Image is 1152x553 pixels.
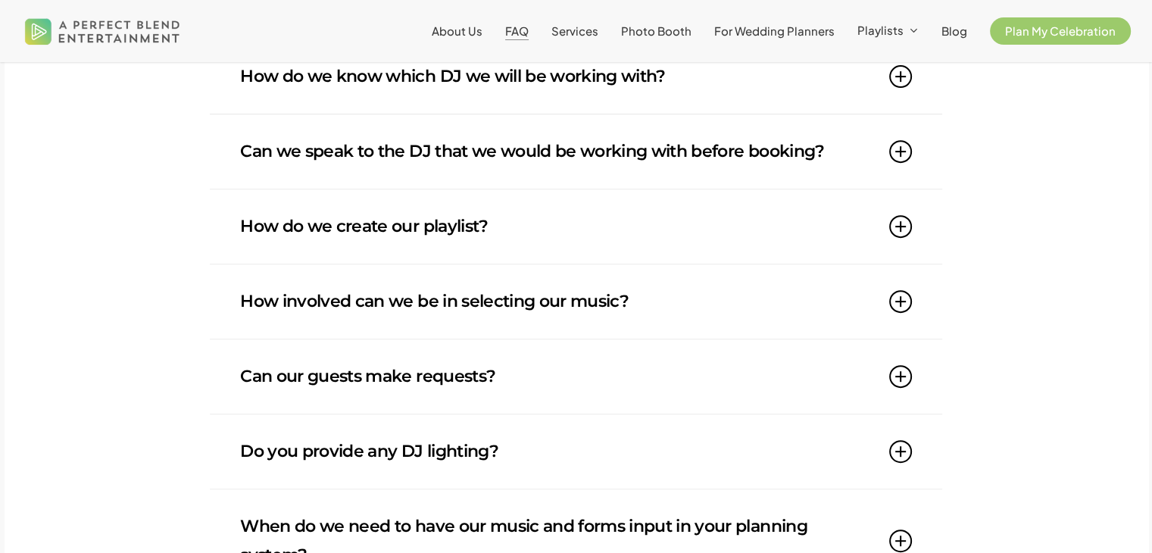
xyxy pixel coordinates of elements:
span: Plan My Celebration [1005,23,1116,38]
a: How do we create our playlist? [240,189,911,264]
img: A Perfect Blend Entertainment [21,6,184,56]
a: FAQ [505,25,529,37]
a: Services [551,25,598,37]
a: Can we speak to the DJ that we would be working with before booking? [240,114,911,189]
a: Playlists [857,24,919,38]
span: Playlists [857,23,904,37]
span: Blog [941,23,967,38]
a: For Wedding Planners [714,25,835,37]
span: Services [551,23,598,38]
a: How involved can we be in selecting our music? [240,264,911,339]
span: FAQ [505,23,529,38]
span: Photo Booth [621,23,692,38]
a: Do you provide any DJ lighting? [240,414,911,489]
a: About Us [432,25,482,37]
span: For Wedding Planners [714,23,835,38]
a: Can our guests make requests? [240,339,911,414]
a: Photo Booth [621,25,692,37]
a: How do we know which DJ we will be working with? [240,39,911,114]
a: Plan My Celebration [990,25,1131,37]
span: About Us [432,23,482,38]
a: Blog [941,25,967,37]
